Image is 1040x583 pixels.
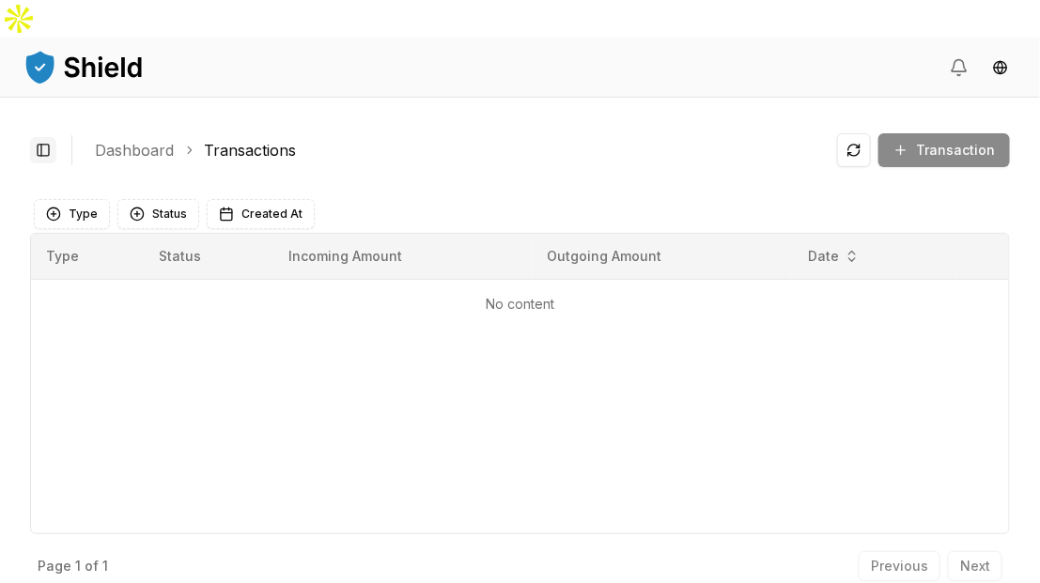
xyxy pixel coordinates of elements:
p: Page [38,560,71,573]
img: ShieldPay Logo [23,48,145,85]
a: Transactions [204,139,296,161]
button: Type [34,199,110,229]
th: Outgoing Amount [532,234,791,279]
button: Status [117,199,199,229]
a: Dashboard [95,139,174,161]
p: 1 [75,560,81,573]
nav: breadcrumb [95,139,822,161]
button: Date [800,241,867,271]
p: No content [46,295,994,314]
p: 1 [102,560,108,573]
span: Created At [241,207,303,222]
button: Created At [207,199,315,229]
p: of [85,560,99,573]
th: Incoming Amount [273,234,532,279]
th: Type [31,234,144,279]
th: Status [144,234,273,279]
